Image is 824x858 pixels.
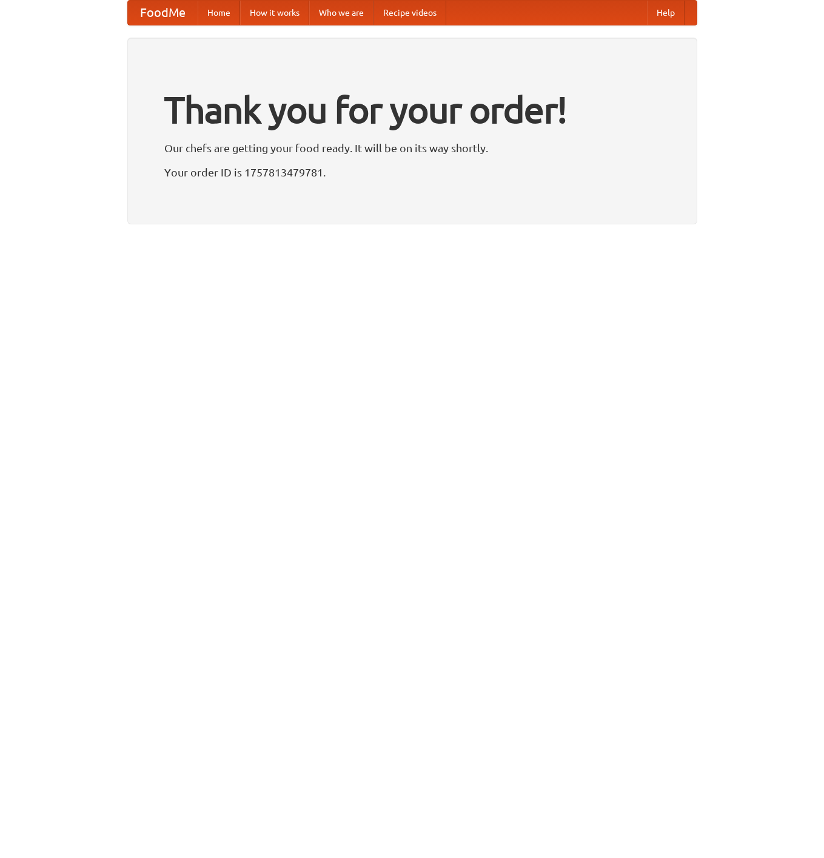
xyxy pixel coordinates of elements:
a: How it works [240,1,309,25]
p: Our chefs are getting your food ready. It will be on its way shortly. [164,139,660,157]
a: Help [647,1,685,25]
a: Who we are [309,1,373,25]
a: Home [198,1,240,25]
a: FoodMe [128,1,198,25]
h1: Thank you for your order! [164,81,660,139]
p: Your order ID is 1757813479781. [164,163,660,181]
a: Recipe videos [373,1,446,25]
